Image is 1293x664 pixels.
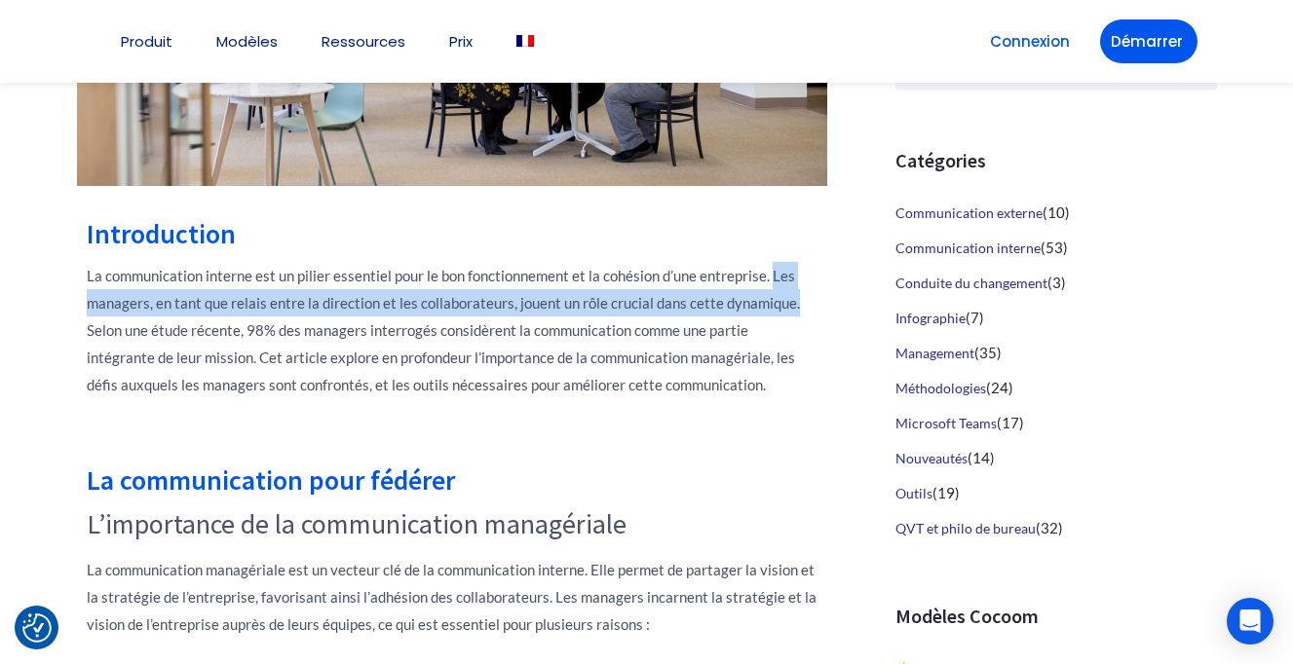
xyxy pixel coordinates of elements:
a: Méthodologies [895,380,986,396]
li: (24) [895,371,1217,406]
a: Démarrer [1100,19,1198,63]
a: Communication externe [895,204,1043,221]
p: La communication interne est un pilier essentiel pour le bon fonctionnement et la cohésion d’une ... [87,262,818,398]
img: Français [516,35,534,47]
li: (10) [895,196,1217,231]
h2: Introduction [87,220,818,247]
a: Connexion [979,19,1081,63]
a: Management [895,345,974,361]
h3: Catégories [895,149,1217,172]
li: (19) [895,476,1217,511]
li: (53) [895,231,1217,266]
li: (3) [895,266,1217,301]
a: Communication interne [895,240,1041,256]
a: Modèles [216,34,278,49]
button: Consent Preferences [22,613,52,643]
a: Infographie [895,310,966,326]
li: (32) [895,511,1217,546]
li: (17) [895,406,1217,441]
h3: L’importance de la communication managériale [87,508,818,541]
a: QVT et philo de bureau [895,520,1036,536]
li: (7) [895,301,1217,336]
a: Microsoft Teams [895,415,997,431]
h2: La communication pour fédérer [87,466,818,494]
a: Ressources [322,34,405,49]
a: Conduite du changement [895,275,1047,291]
img: Revisit consent button [22,613,52,643]
div: Open Intercom Messenger [1227,598,1274,645]
li: (14) [895,441,1217,476]
a: Prix [449,34,473,49]
a: Produit [121,34,172,49]
h3: Modèles Cocoom [895,605,1217,628]
p: La communication managériale est un vecteur clé de la communication interne. Elle permet de parta... [87,556,818,638]
a: Nouveautés [895,450,968,466]
a: Outils [895,485,932,501]
li: (35) [895,336,1217,371]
